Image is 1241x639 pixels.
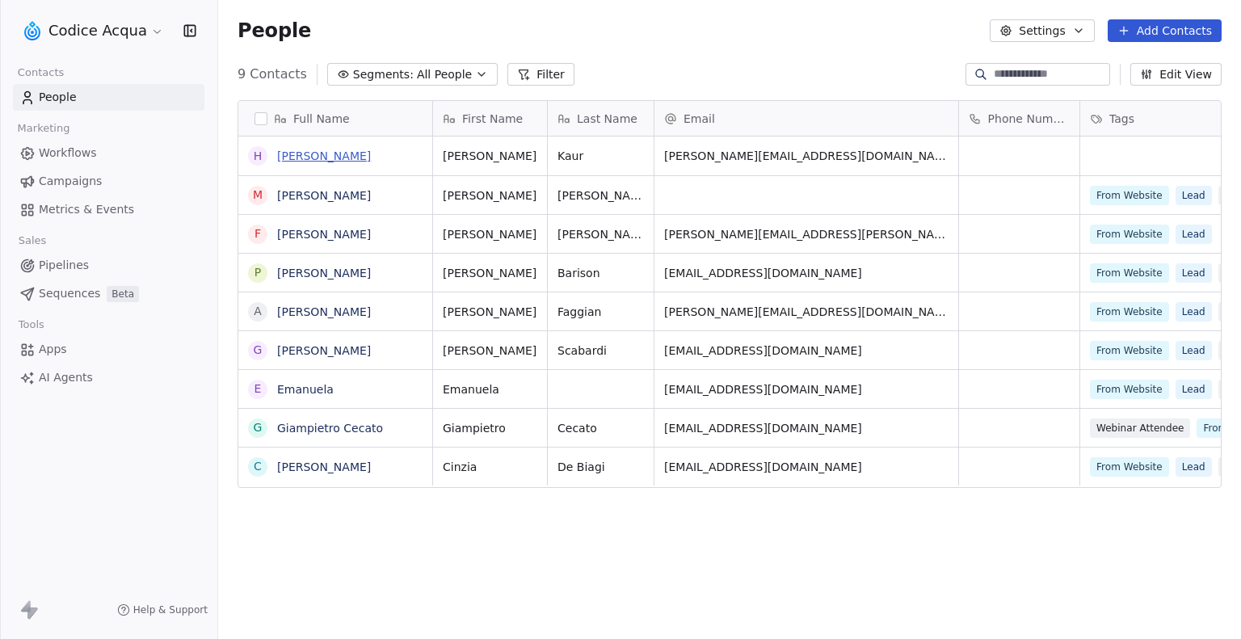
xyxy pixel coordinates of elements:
div: M [253,187,263,204]
span: [PERSON_NAME] [443,187,537,204]
span: Cinzia [443,459,537,475]
span: Help & Support [133,603,208,616]
span: [PERSON_NAME] [443,304,537,320]
span: Phone Number [988,111,1070,127]
div: G [254,342,263,359]
span: Tags [1109,111,1134,127]
a: Campaigns [13,168,204,195]
span: 9 Contacts [238,65,307,84]
div: A [254,303,262,320]
span: Codice Acqua [48,20,147,41]
span: [EMAIL_ADDRESS][DOMAIN_NAME] [664,459,949,475]
button: Edit View [1130,63,1222,86]
div: H [254,148,263,165]
span: First Name [462,111,523,127]
span: [PERSON_NAME][EMAIL_ADDRESS][DOMAIN_NAME] [664,304,949,320]
button: Codice Acqua [19,17,167,44]
img: logo.png [23,21,42,40]
a: Apps [13,336,204,363]
span: Segments: [353,66,414,83]
span: Apps [39,341,67,358]
span: Lead [1176,380,1212,399]
a: SequencesBeta [13,280,204,307]
div: F [255,225,261,242]
span: People [39,89,77,106]
span: Email [684,111,715,127]
span: [PERSON_NAME] [443,148,537,164]
span: Kaur [557,148,644,164]
span: From Website [1090,380,1169,399]
a: Metrics & Events [13,196,204,223]
span: Last Name [577,111,637,127]
span: Sequences [39,285,100,302]
a: [PERSON_NAME] [277,228,371,241]
span: [PERSON_NAME][EMAIL_ADDRESS][DOMAIN_NAME] [664,148,949,164]
span: [EMAIL_ADDRESS][DOMAIN_NAME] [664,381,949,397]
span: Metrics & Events [39,201,134,218]
span: Lead [1176,186,1212,205]
a: Pipelines [13,252,204,279]
a: People [13,84,204,111]
span: [EMAIL_ADDRESS][DOMAIN_NAME] [664,420,949,436]
span: [PERSON_NAME][EMAIL_ADDRESS][PERSON_NAME][DOMAIN_NAME] [664,226,949,242]
div: Email [654,101,958,136]
span: Tools [11,313,51,337]
span: Marketing [11,116,77,141]
button: Add Contacts [1108,19,1222,42]
span: [PERSON_NAME] [557,226,644,242]
div: Last Name [548,101,654,136]
span: Campaigns [39,173,102,190]
span: From Website [1090,302,1169,322]
a: Giampietro Cecato [277,422,383,435]
a: [PERSON_NAME] [277,460,371,473]
a: Emanuela [277,383,334,396]
span: [PERSON_NAME] [557,187,644,204]
span: From Website [1090,186,1169,205]
a: AI Agents [13,364,204,391]
span: Full Name [293,111,350,127]
button: Filter [507,63,574,86]
div: Phone Number [959,101,1079,136]
div: P [255,264,261,281]
span: Webinar Attendee [1090,418,1190,438]
span: Barison [557,265,644,281]
span: Scabardi [557,343,644,359]
a: [PERSON_NAME] [277,189,371,202]
span: Lead [1176,263,1212,283]
span: [PERSON_NAME] [443,226,537,242]
span: Pipelines [39,257,89,274]
a: [PERSON_NAME] [277,267,371,280]
span: Beta [107,286,139,302]
div: E [255,380,262,397]
a: [PERSON_NAME] [277,149,371,162]
span: Workflows [39,145,97,162]
div: First Name [433,101,547,136]
div: Full Name [238,101,432,136]
span: From Website [1090,225,1169,244]
span: [PERSON_NAME] [443,343,537,359]
span: Faggian [557,304,644,320]
a: Help & Support [117,603,208,616]
span: Contacts [11,61,71,85]
span: [PERSON_NAME] [443,265,537,281]
span: Lead [1176,457,1212,477]
a: Workflows [13,140,204,166]
span: Lead [1176,225,1212,244]
span: [EMAIL_ADDRESS][DOMAIN_NAME] [664,343,949,359]
span: From Website [1090,341,1169,360]
a: [PERSON_NAME] [277,305,371,318]
span: [EMAIL_ADDRESS][DOMAIN_NAME] [664,265,949,281]
span: From Website [1090,263,1169,283]
span: Sales [11,229,53,253]
span: Emanuela [443,381,537,397]
span: Cecato [557,420,644,436]
a: [PERSON_NAME] [277,344,371,357]
div: C [254,458,262,475]
div: grid [238,137,433,624]
span: AI Agents [39,369,93,386]
button: Settings [990,19,1094,42]
span: People [238,19,311,43]
span: From Website [1090,457,1169,477]
span: Lead [1176,302,1212,322]
span: De Biagi [557,459,644,475]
